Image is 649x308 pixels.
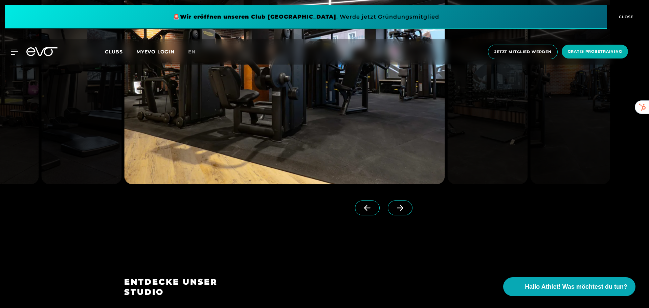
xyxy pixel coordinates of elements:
[124,277,245,297] h3: ENTDECKE UNSER STUDIO
[503,277,635,296] button: Hallo Athlet! Was möchtest du tun?
[105,48,136,55] a: Clubs
[525,282,627,291] span: Hallo Athlet! Was möchtest du tun?
[188,48,204,56] a: en
[188,49,196,55] span: en
[607,5,644,29] button: CLOSE
[568,49,622,54] span: Gratis Probetraining
[617,14,634,20] span: CLOSE
[560,45,630,59] a: Gratis Probetraining
[136,49,175,55] a: MYEVO LOGIN
[486,45,560,59] a: Jetzt Mitglied werden
[105,49,123,55] span: Clubs
[494,49,551,55] span: Jetzt Mitglied werden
